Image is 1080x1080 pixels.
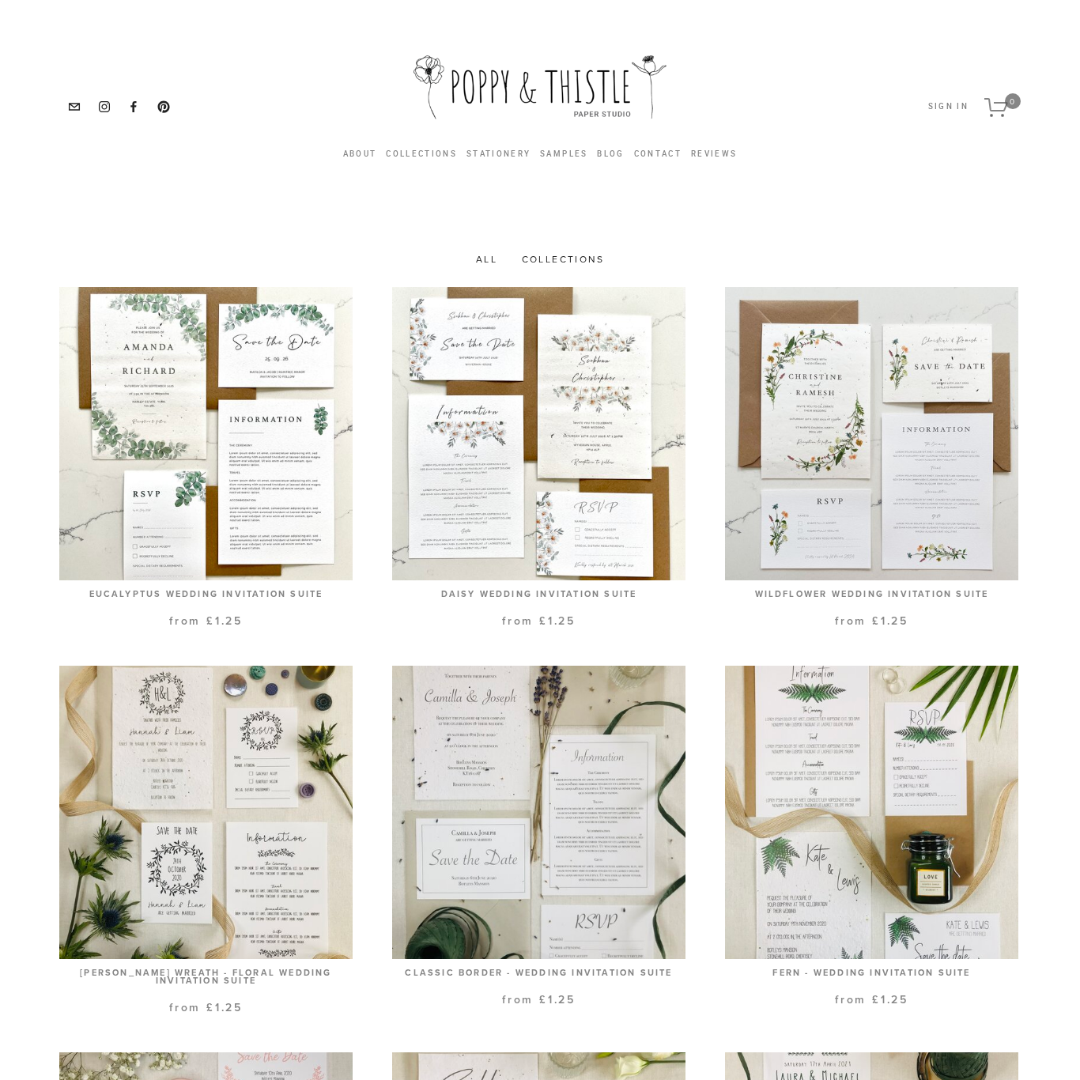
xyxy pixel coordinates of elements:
[59,1003,353,1013] div: from £1.25
[522,252,604,266] a: Collections
[59,616,353,626] div: from £1.25
[476,252,497,266] a: All
[466,149,531,158] a: Stationery
[343,149,377,158] a: About
[691,145,737,163] a: Reviews
[392,995,685,1005] div: from £1.25
[597,145,624,163] a: Blog
[928,102,969,111] span: Sign In
[725,616,1018,626] div: from £1.25
[392,616,685,626] div: from £1.25
[976,79,1029,134] a: 0 items in cart
[1005,93,1021,109] span: 0
[725,995,1018,1005] div: from £1.25
[386,145,457,163] a: Collections
[928,103,969,111] button: Sign In
[413,55,667,127] img: Poppy &amp; Thistle
[540,145,587,163] a: Samples
[634,145,682,163] a: Contact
